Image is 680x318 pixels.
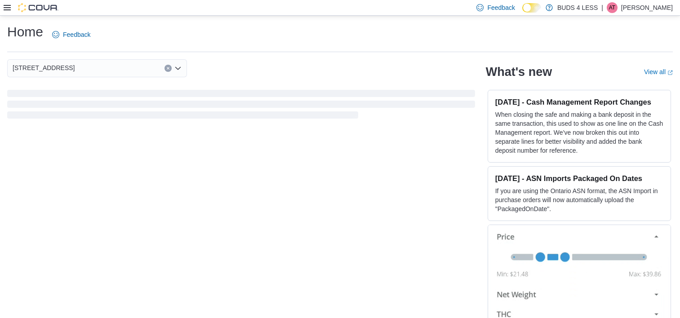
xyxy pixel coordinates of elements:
svg: External link [667,70,673,75]
input: Dark Mode [522,3,541,13]
span: Feedback [63,30,90,39]
a: Feedback [49,26,94,44]
h1: Home [7,23,43,41]
p: BUDS 4 LESS [557,2,598,13]
h3: [DATE] - Cash Management Report Changes [495,97,663,106]
div: Alex Tanguay [607,2,618,13]
button: Clear input [164,65,172,72]
span: [STREET_ADDRESS] [13,62,75,73]
p: | [601,2,603,13]
p: If you are using the Ontario ASN format, the ASN Import in purchase orders will now automatically... [495,186,663,213]
h3: [DATE] - ASN Imports Packaged On Dates [495,174,663,183]
span: Loading [7,92,475,120]
span: Feedback [487,3,515,12]
span: AT [609,2,615,13]
img: Cova [18,3,58,12]
a: View allExternal link [644,68,673,75]
h2: What's new [486,65,552,79]
button: Open list of options [174,65,182,72]
p: [PERSON_NAME] [621,2,673,13]
p: When closing the safe and making a bank deposit in the same transaction, this used to show as one... [495,110,663,155]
